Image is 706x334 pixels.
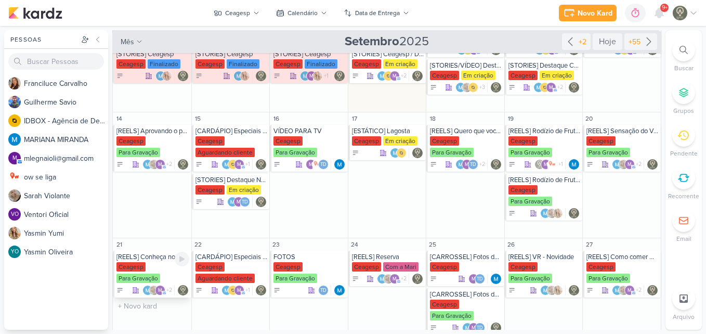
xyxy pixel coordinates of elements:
[349,113,360,124] div: 17
[221,285,232,296] img: MARIANA MIRANDA
[256,285,266,296] img: Leviê Agência de Marketing Digital
[24,209,108,220] div: V e n t o r i O f i c i a l
[195,253,268,261] div: [CARDÁPIO] Especiais da Semana
[549,85,553,91] p: m
[508,185,538,195] div: Ceagesp
[193,239,203,250] div: 22
[178,71,188,81] img: Leviê Agência de Marketing Digital
[195,185,225,195] div: Ceagesp
[195,148,255,157] div: Aguardando cliente
[273,287,281,294] div: A Fazer
[462,82,472,93] img: Sarah Violante
[430,136,459,146] div: Ceagesp
[412,148,423,158] div: Responsável: Leviê Agência de Marketing Digital
[508,262,538,272] div: Ceagesp
[647,285,658,296] div: Responsável: Leviê Agência de Marketing Digital
[534,159,545,170] img: Leviê Agência de Marketing Digital
[491,274,501,284] div: Responsável: MARIANA MIRANDA
[345,34,399,49] strong: Setembro
[352,59,381,69] div: Ceagesp
[155,71,166,81] img: MARIANA MIRANDA
[461,71,495,80] div: Em criação
[612,285,644,296] div: Colaboradores: MARIANA MIRANDA, Sarah Violante, mlegnaioli@gmail.com, Yasmin Yumi, Thais de carvalho
[662,4,668,12] span: 9+
[24,115,108,126] div: I D B O X - A g ê n c i a d e D e s i g n
[312,159,322,170] img: ow se liga
[8,152,21,164] div: mlegnaioli@gmail.com
[256,71,266,81] img: Leviê Agência de Marketing Digital
[462,159,472,170] div: mlegnaioli@gmail.com
[8,7,62,19] img: kardz.app
[635,286,642,294] span: +2
[271,239,281,250] div: 23
[627,162,632,168] p: m
[430,253,502,261] div: [CARROSSEL] Fotos de Clientes
[24,153,108,164] div: m l e g n a i o l i @ g m a i l . c o m
[178,285,188,296] img: Leviê Agência de Marketing Digital
[557,160,563,169] span: +1
[586,262,616,272] div: Ceagesp
[318,285,329,296] div: Thais de carvalho
[24,78,108,89] div: F r a n c i l u c e C a r v a l h o
[195,274,255,283] div: Aguardando cliente
[227,185,261,195] div: Em criação
[24,172,108,183] div: o w s e l i g a
[195,198,203,205] div: A Fazer
[306,71,317,81] div: mlegnaioli@gmail.com
[24,228,108,239] div: Y a s m i n Y u m i
[584,239,594,250] div: 27
[477,277,483,282] p: Td
[673,6,687,20] img: Leviê Agência de Marketing Digital
[427,239,438,250] div: 25
[273,274,317,283] div: Para Gravação
[586,274,630,283] div: Para Gravação
[221,285,253,296] div: Colaboradores: MARIANA MIRANDA, IDBOX - Agência de Design, mlegnaioli@gmail.com, Thais de carvalho
[195,176,268,184] div: [STORIES] Destaque Novidades
[430,127,502,135] div: [REELS] Quero que você aproveite
[178,159,188,170] div: Responsável: Leviê Agência de Marketing Digital
[162,71,172,81] img: Yasmin Yumi
[312,71,323,81] img: Yasmin Yumi
[12,156,17,161] p: m
[534,159,566,170] div: Colaboradores: Leviê Agência de Marketing Digital, mlegnaioli@gmail.com, ow se liga, Thais de car...
[228,285,238,296] img: IDBOX - Agência de Design
[430,275,437,282] div: A Fazer
[390,148,400,158] img: MARIANA MIRANDA
[334,285,345,296] img: MARIANA MIRANDA
[569,159,579,170] img: MARIANA MIRANDA
[455,82,466,93] img: MARIANA MIRANDA
[334,71,345,81] img: Leviê Agência de Marketing Digital
[320,162,326,168] p: Td
[612,159,622,170] img: MARIANA MIRANDA
[158,162,162,168] p: m
[578,8,612,19] div: Novo Kard
[400,275,407,283] span: +2
[256,71,266,81] div: Responsável: Leviê Agência de Marketing Digital
[540,208,551,219] img: MARIANA MIRANDA
[377,71,387,81] img: MARIANA MIRANDA
[273,253,346,261] div: FOTOS
[491,159,501,170] div: Responsável: Leviê Agência de Marketing Digital
[256,197,266,207] div: Responsável: Leviê Agência de Marketing Digital
[556,83,563,92] span: +2
[227,197,238,207] img: MARIANA MIRANDA
[674,63,694,73] p: Buscar
[116,161,124,168] div: A Fazer
[508,148,552,157] div: Para Gravação
[665,38,702,73] li: Ctrl + F
[624,159,635,170] div: mlegnaioli@gmail.com
[8,227,21,239] img: Yasmin Yumi
[193,113,203,124] div: 15
[195,262,225,272] div: Ceagesp
[149,159,159,170] img: Sarah Violante
[491,274,501,284] img: MARIANA MIRANDA
[569,159,579,170] div: Responsável: MARIANA MIRANDA
[383,59,417,69] div: Em criação
[323,72,329,80] span: +1
[396,148,407,158] img: IDBOX - Agência de Design
[349,239,360,250] div: 24
[149,285,159,296] img: Sarah Violante
[393,277,397,282] p: m
[569,82,579,93] div: Responsável: Leviê Agência de Marketing Digital
[233,71,253,81] div: Colaboradores: MARIANA MIRANDA, Yasmin Yumi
